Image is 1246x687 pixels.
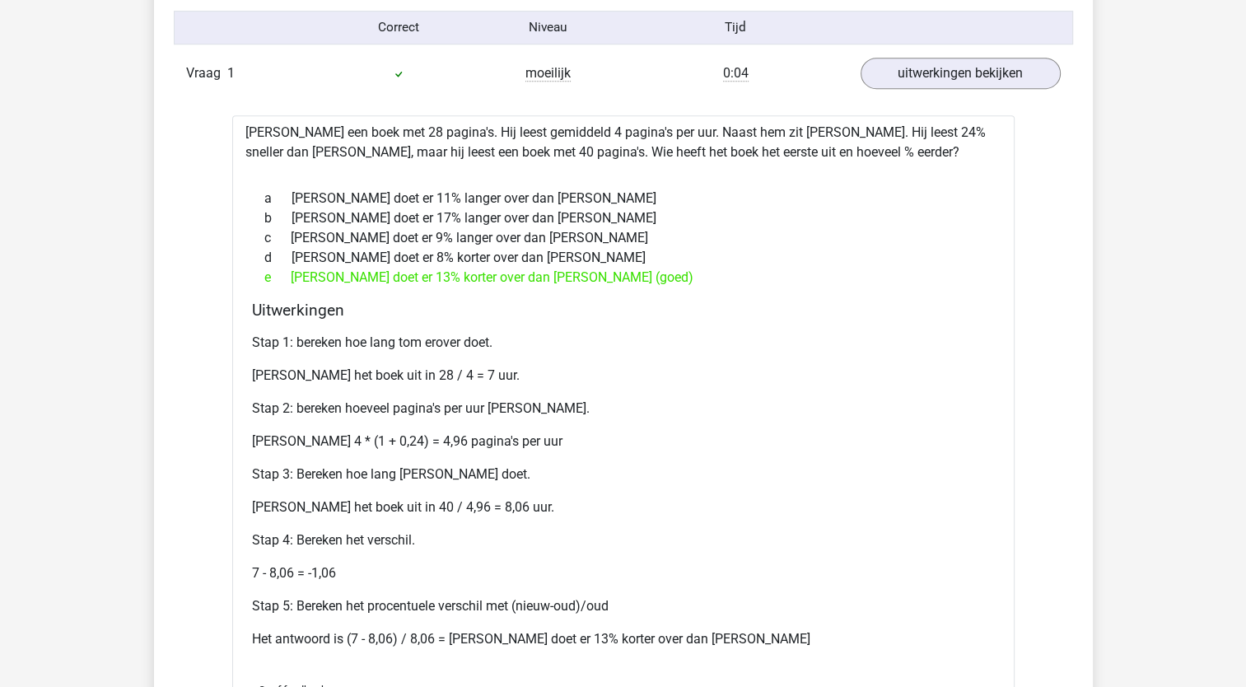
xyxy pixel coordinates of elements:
span: c [264,228,291,248]
h4: Uitwerkingen [252,301,995,320]
p: [PERSON_NAME] het boek uit in 28 / 4 = 7 uur. [252,366,995,386]
div: [PERSON_NAME] doet er 8% korter over dan [PERSON_NAME] [252,248,995,268]
p: Stap 1: bereken hoe lang tom erover doet. [252,333,995,353]
div: Tijd [623,18,847,37]
div: [PERSON_NAME] doet er 13% korter over dan [PERSON_NAME] (goed) [252,268,995,287]
span: d [264,248,292,268]
span: 1 [227,65,235,81]
div: [PERSON_NAME] doet er 17% langer over dan [PERSON_NAME] [252,208,995,228]
span: a [264,189,292,208]
p: Stap 4: Bereken het verschil. [252,530,995,550]
span: 0:04 [723,65,749,82]
p: [PERSON_NAME] 4 * (1 + 0,24) = 4,96 pagina's per uur [252,432,995,451]
div: Niveau [474,18,623,37]
div: [PERSON_NAME] doet er 11% langer over dan [PERSON_NAME] [252,189,995,208]
p: Stap 2: bereken hoeveel pagina's per uur [PERSON_NAME]. [252,399,995,418]
span: Vraag [186,63,227,83]
span: b [264,208,292,228]
a: uitwerkingen bekijken [861,58,1061,89]
p: Stap 3: Bereken hoe lang [PERSON_NAME] doet. [252,465,995,484]
span: e [264,268,291,287]
span: moeilijk [525,65,571,82]
p: [PERSON_NAME] het boek uit in 40 / 4,96 = 8,06 uur. [252,498,995,517]
p: Stap 5: Bereken het procentuele verschil met (nieuw-oud)/oud [252,596,995,616]
div: Correct [324,18,474,37]
p: Het antwoord is (7 - 8,06) / 8,06 = [PERSON_NAME] doet er 13% korter over dan [PERSON_NAME] [252,629,995,649]
p: 7 - 8,06 = -1,06 [252,563,995,583]
div: [PERSON_NAME] doet er 9% langer over dan [PERSON_NAME] [252,228,995,248]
